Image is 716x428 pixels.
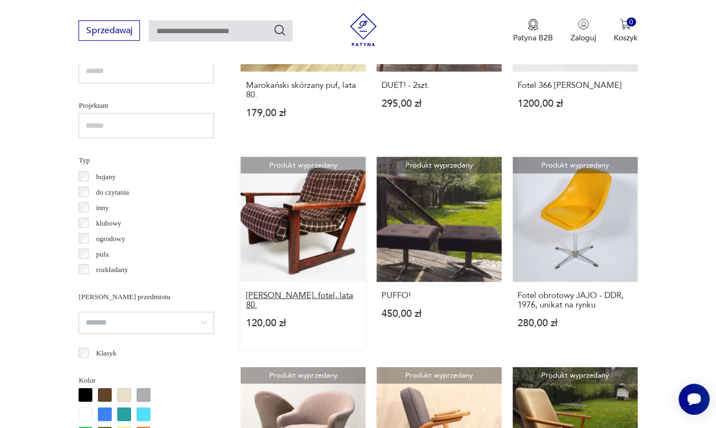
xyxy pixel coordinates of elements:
[518,99,633,108] p: 1200,00 zł
[513,19,553,43] a: Ikona medaluPatyna B2B
[513,19,553,43] button: Patyna B2B
[571,19,596,43] button: Zaloguj
[678,384,709,415] iframe: Smartsupp widget button
[96,186,129,199] p: do czytania
[245,291,360,310] h3: [PERSON_NAME], fotel, lata 80.
[578,19,589,30] img: Ikonka użytkownika
[245,108,360,118] p: 179,00 zł
[513,157,637,349] a: Produkt wyprzedanyFotel obrotowy JAJO - DDR, 1976, unikat na rynkuFotel obrotowy JAJO - DDR, 1976...
[381,81,497,90] h3: DUET! - 2szt.
[571,33,596,43] p: Zaloguj
[614,33,637,43] p: Koszyk
[527,19,539,31] img: Ikona medalu
[245,81,360,100] h3: Marokański skórzany puf, lata 80.
[96,264,128,276] p: rozkładany
[626,18,636,27] div: 0
[518,81,633,90] h3: Fotel 366 [PERSON_NAME]
[79,154,214,166] p: Typ
[96,233,126,245] p: ogrodowy
[96,347,117,359] p: Klasyk
[347,13,380,46] img: Patyna - sklep z meblami i dekoracjami vintage
[79,20,140,41] button: Sprzedawaj
[245,319,360,328] p: 120,00 zł
[381,309,497,319] p: 450,00 zł
[273,24,286,37] button: Szukaj
[79,100,214,112] p: Projektant
[614,19,637,43] button: 0Koszyk
[620,19,631,30] img: Ikona koszyka
[241,157,365,349] a: Produkt wyprzedanyZenon Bączyk, fotel, lata 80.[PERSON_NAME], fotel, lata 80.120,00 zł
[518,291,633,310] h3: Fotel obrotowy JAJO - DDR, 1976, unikat na rynku
[79,28,140,35] a: Sprzedawaj
[79,291,214,303] p: [PERSON_NAME] przedmiotu
[96,171,116,183] p: bujany
[377,157,501,349] a: Produkt wyprzedanyPUFFO!PUFFO!450,00 zł
[96,248,109,260] p: pufa
[513,33,553,43] p: Patyna B2B
[96,217,122,229] p: klubowy
[96,202,109,214] p: inny
[518,319,633,328] p: 280,00 zł
[381,291,497,300] h3: PUFFO!
[381,99,497,108] p: 295,00 zł
[79,374,214,387] p: Kolor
